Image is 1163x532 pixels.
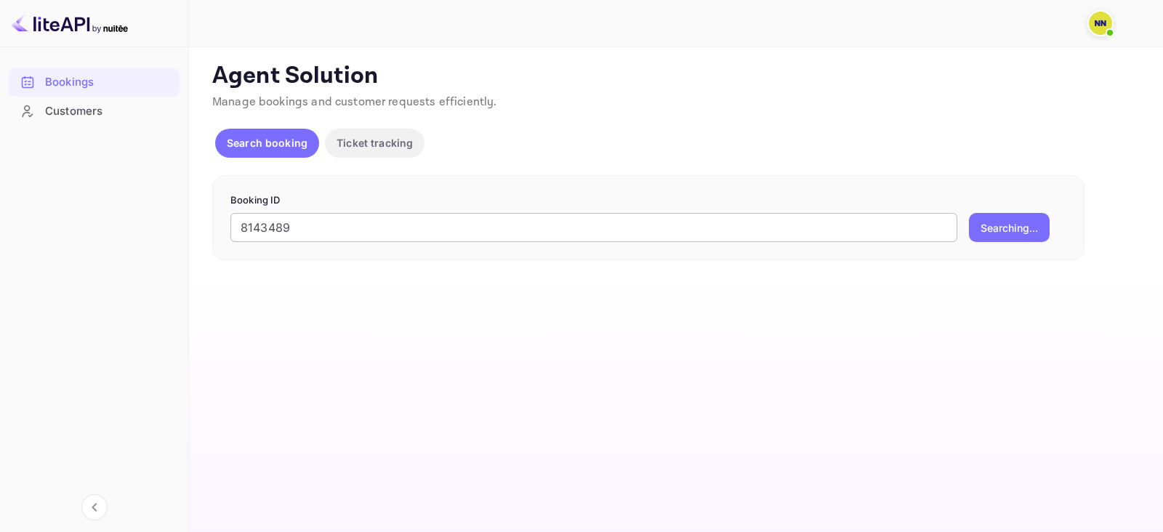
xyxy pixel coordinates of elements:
img: LiteAPI logo [12,12,128,35]
button: Collapse navigation [81,494,108,520]
p: Search booking [227,135,307,150]
div: Customers [9,97,180,126]
div: Bookings [45,74,172,91]
p: Booking ID [230,193,1066,208]
img: N/A N/A [1089,12,1112,35]
a: Customers [9,97,180,124]
div: Customers [45,103,172,120]
span: Manage bookings and customer requests efficiently. [212,94,497,110]
p: Ticket tracking [337,135,413,150]
a: Bookings [9,68,180,95]
input: Enter Booking ID (e.g., 63782194) [230,213,957,242]
button: Searching... [969,213,1050,242]
p: Agent Solution [212,62,1137,91]
div: Bookings [9,68,180,97]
